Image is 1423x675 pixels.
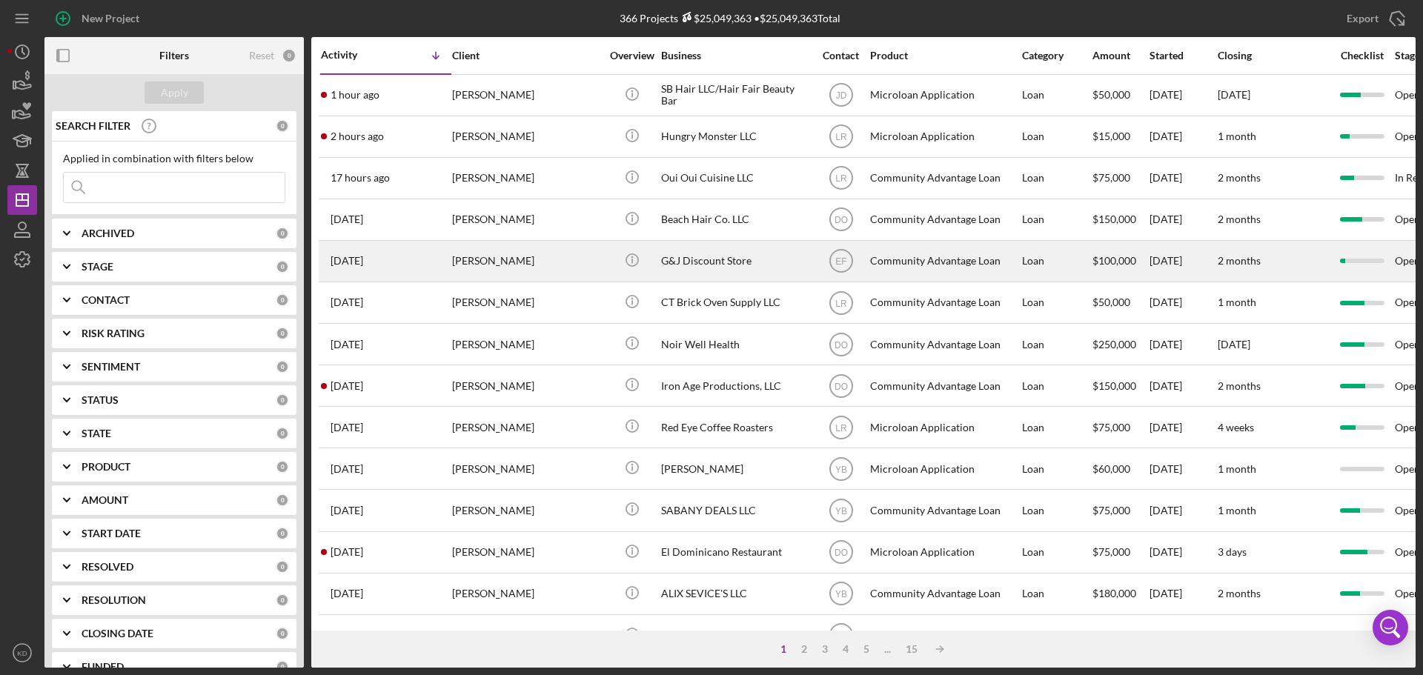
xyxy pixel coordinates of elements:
[1092,545,1130,558] span: $75,000
[1218,587,1261,599] time: 2 months
[835,381,848,391] text: DO
[44,4,154,33] button: New Project
[276,627,289,640] div: 0
[249,50,274,61] div: Reset
[1150,325,1216,364] div: [DATE]
[1092,421,1130,433] span: $75,000
[1218,379,1261,392] time: 2 months
[835,339,848,350] text: DO
[661,50,809,61] div: Business
[678,12,752,24] div: $25,049,363
[815,643,835,655] div: 3
[870,491,1018,530] div: Community Advantage Loan
[835,132,847,142] text: LR
[452,325,600,364] div: [PERSON_NAME]
[1022,50,1091,61] div: Category
[276,660,289,674] div: 0
[82,294,130,306] b: CONTACT
[1022,283,1091,322] div: Loan
[1150,449,1216,488] div: [DATE]
[1022,200,1091,239] div: Loan
[452,283,600,322] div: [PERSON_NAME]
[17,649,27,657] text: KD
[452,366,600,405] div: [PERSON_NAME]
[331,463,363,475] time: 2025-10-04 00:04
[1092,462,1130,475] span: $60,000
[835,589,846,599] text: YB
[1150,50,1216,61] div: Started
[1092,587,1136,599] span: $180,000
[1150,408,1216,447] div: [DATE]
[661,325,809,364] div: Noir Well Health
[276,560,289,573] div: 0
[794,643,815,655] div: 2
[276,327,289,340] div: 0
[1092,504,1130,516] span: $75,000
[1150,76,1216,115] div: [DATE]
[870,325,1018,364] div: Community Advantage Loan
[661,574,809,614] div: ALIX SEVICE'S LLC
[661,117,809,156] div: Hungry Monster LLC
[452,200,600,239] div: [PERSON_NAME]
[331,172,390,184] time: 2025-10-08 00:23
[813,50,869,61] div: Contact
[1150,117,1216,156] div: [DATE]
[1092,130,1130,142] span: $15,000
[773,643,794,655] div: 1
[1022,616,1091,655] div: Loan
[1092,296,1130,308] span: $50,000
[82,461,130,473] b: PRODUCT
[898,643,925,655] div: 15
[63,153,285,164] div: Applied in combination with filters below
[452,50,600,61] div: Client
[331,546,363,558] time: 2025-10-03 19:37
[835,256,846,267] text: EF
[870,283,1018,322] div: Community Advantage Loan
[82,4,139,33] div: New Project
[1092,88,1130,101] span: $50,000
[452,491,600,530] div: [PERSON_NAME]
[835,643,856,655] div: 4
[870,533,1018,572] div: Microloan Application
[1022,449,1091,488] div: Loan
[1218,462,1256,475] time: 1 month
[835,422,847,433] text: LR
[1218,50,1329,61] div: Closing
[1218,88,1250,101] time: [DATE]
[1092,628,1136,641] span: $100,000
[835,464,846,474] text: YB
[856,643,877,655] div: 5
[82,528,141,539] b: START DATE
[276,393,289,407] div: 0
[331,588,363,599] time: 2025-10-03 10:39
[1092,50,1148,61] div: Amount
[835,506,846,516] text: YB
[870,449,1018,488] div: Microloan Application
[159,50,189,61] b: Filters
[82,261,113,273] b: STAGE
[276,293,289,307] div: 0
[1218,296,1256,308] time: 1 month
[661,283,809,322] div: CT Brick Oven Supply LLC
[145,82,204,104] button: Apply
[331,89,379,101] time: 2025-10-08 16:04
[331,505,363,516] time: 2025-10-03 23:40
[1347,4,1379,33] div: Export
[661,533,809,572] div: El Dominicano Restaurant
[276,227,289,240] div: 0
[661,449,809,488] div: [PERSON_NAME]
[82,594,146,606] b: RESOLUTION
[1092,171,1130,184] span: $75,000
[1022,76,1091,115] div: Loan
[82,327,145,339] b: RISK RATING
[870,76,1018,115] div: Microloan Application
[620,12,840,24] div: 366 Projects • $25,049,363 Total
[835,90,846,101] text: JD
[1022,159,1091,198] div: Loan
[1150,159,1216,198] div: [DATE]
[1022,242,1091,281] div: Loan
[835,631,848,641] text: DO
[1022,533,1091,572] div: Loan
[82,227,134,239] b: ARCHIVED
[1150,366,1216,405] div: [DATE]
